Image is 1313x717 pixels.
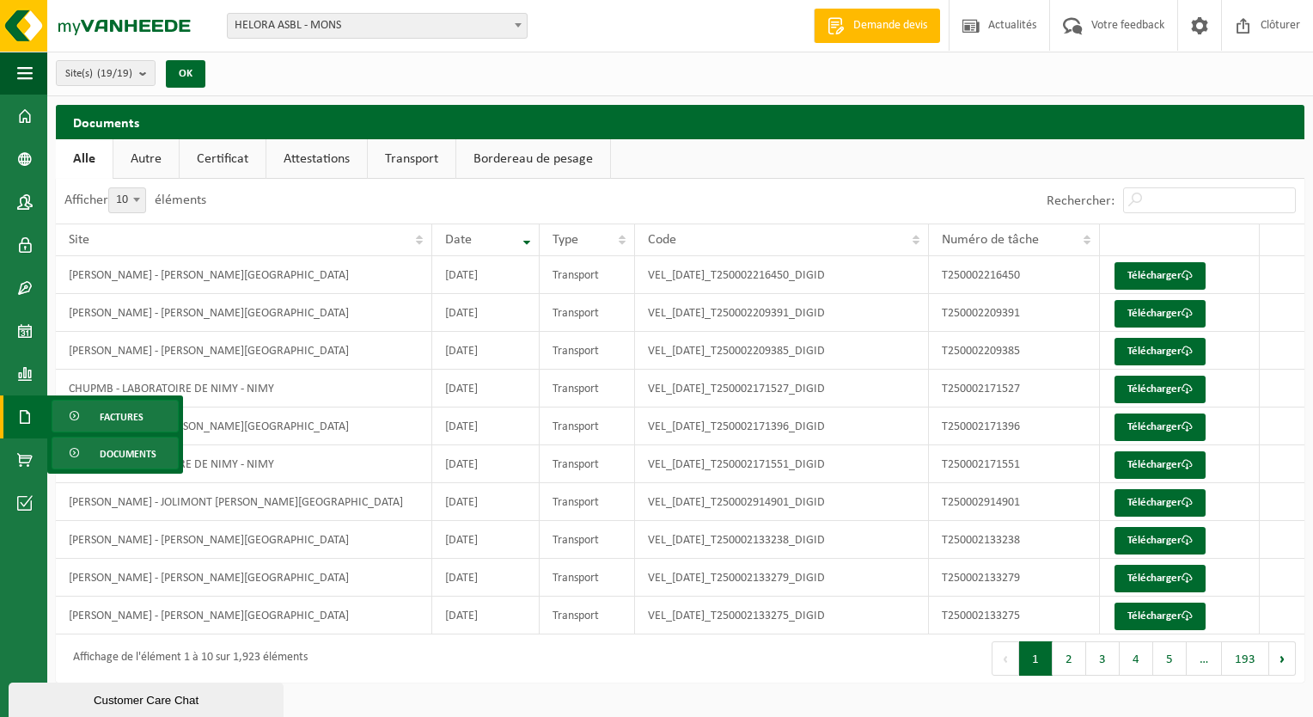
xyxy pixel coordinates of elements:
[56,445,432,483] td: CHUPMB - LABORATOIRE DE NIMY - NIMY
[64,193,206,207] label: Afficher éléments
[1047,194,1115,208] label: Rechercher:
[227,13,528,39] span: HELORA ASBL - MONS
[432,559,540,597] td: [DATE]
[56,294,432,332] td: [PERSON_NAME] - [PERSON_NAME][GEOGRAPHIC_DATA]
[97,68,132,79] count: (19/19)
[929,559,1101,597] td: T250002133279
[929,294,1101,332] td: T250002209391
[929,408,1101,445] td: T250002171396
[65,61,132,87] span: Site(s)
[635,256,929,294] td: VEL_[DATE]_T250002216450_DIGID
[1053,641,1086,676] button: 2
[56,408,432,445] td: [PERSON_NAME] - [PERSON_NAME][GEOGRAPHIC_DATA]
[166,60,205,88] button: OK
[1269,641,1296,676] button: Next
[64,643,308,674] div: Affichage de l'élément 1 à 10 sur 1,923 éléments
[1115,603,1206,630] a: Télécharger
[1115,414,1206,441] a: Télécharger
[228,14,527,38] span: HELORA ASBL - MONS
[635,483,929,521] td: VEL_[DATE]_T250002914901_DIGID
[1222,641,1269,676] button: 193
[432,483,540,521] td: [DATE]
[56,483,432,521] td: [PERSON_NAME] - JOLIMONT [PERSON_NAME][GEOGRAPHIC_DATA]
[540,408,635,445] td: Transport
[540,483,635,521] td: Transport
[540,597,635,634] td: Transport
[942,233,1039,247] span: Numéro de tâche
[540,294,635,332] td: Transport
[432,597,540,634] td: [DATE]
[1120,641,1153,676] button: 4
[929,445,1101,483] td: T250002171551
[56,256,432,294] td: [PERSON_NAME] - [PERSON_NAME][GEOGRAPHIC_DATA]
[1153,641,1187,676] button: 5
[432,445,540,483] td: [DATE]
[929,256,1101,294] td: T250002216450
[635,294,929,332] td: VEL_[DATE]_T250002209391_DIGID
[56,597,432,634] td: [PERSON_NAME] - [PERSON_NAME][GEOGRAPHIC_DATA]
[56,332,432,370] td: [PERSON_NAME] - [PERSON_NAME][GEOGRAPHIC_DATA]
[52,400,179,432] a: Factures
[56,105,1304,138] h2: Documents
[635,445,929,483] td: VEL_[DATE]_T250002171551_DIGID
[992,641,1019,676] button: Previous
[445,233,472,247] span: Date
[432,256,540,294] td: [DATE]
[9,679,287,717] iframe: chat widget
[56,139,113,179] a: Alle
[432,332,540,370] td: [DATE]
[929,521,1101,559] td: T250002133238
[180,139,266,179] a: Certificat
[540,370,635,408] td: Transport
[1115,338,1206,365] a: Télécharger
[540,559,635,597] td: Transport
[456,139,610,179] a: Bordereau de pesage
[635,370,929,408] td: VEL_[DATE]_T250002171527_DIGID
[1187,641,1222,676] span: …
[368,139,455,179] a: Transport
[56,370,432,408] td: CHUPMB - LABORATOIRE DE NIMY - NIMY
[56,60,156,86] button: Site(s)(19/19)
[69,233,89,247] span: Site
[540,332,635,370] td: Transport
[1019,641,1053,676] button: 1
[648,233,676,247] span: Code
[849,17,931,34] span: Demande devis
[553,233,578,247] span: Type
[266,139,367,179] a: Attestations
[109,188,145,212] span: 10
[929,483,1101,521] td: T250002914901
[100,438,156,470] span: Documents
[52,437,179,469] a: Documents
[929,597,1101,634] td: T250002133275
[1115,300,1206,328] a: Télécharger
[1115,262,1206,290] a: Télécharger
[56,559,432,597] td: [PERSON_NAME] - [PERSON_NAME][GEOGRAPHIC_DATA]
[1115,376,1206,403] a: Télécharger
[929,370,1101,408] td: T250002171527
[540,256,635,294] td: Transport
[432,521,540,559] td: [DATE]
[540,521,635,559] td: Transport
[635,521,929,559] td: VEL_[DATE]_T250002133238_DIGID
[929,332,1101,370] td: T250002209385
[56,521,432,559] td: [PERSON_NAME] - [PERSON_NAME][GEOGRAPHIC_DATA]
[432,370,540,408] td: [DATE]
[432,294,540,332] td: [DATE]
[108,187,146,213] span: 10
[814,9,940,43] a: Demande devis
[635,559,929,597] td: VEL_[DATE]_T250002133279_DIGID
[100,401,144,433] span: Factures
[635,597,929,634] td: VEL_[DATE]_T250002133275_DIGID
[1115,489,1206,517] a: Télécharger
[635,332,929,370] td: VEL_[DATE]_T250002209385_DIGID
[113,139,179,179] a: Autre
[1115,565,1206,592] a: Télécharger
[540,445,635,483] td: Transport
[1086,641,1120,676] button: 3
[1115,527,1206,555] a: Télécharger
[432,408,540,445] td: [DATE]
[635,408,929,445] td: VEL_[DATE]_T250002171396_DIGID
[1115,451,1206,479] a: Télécharger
